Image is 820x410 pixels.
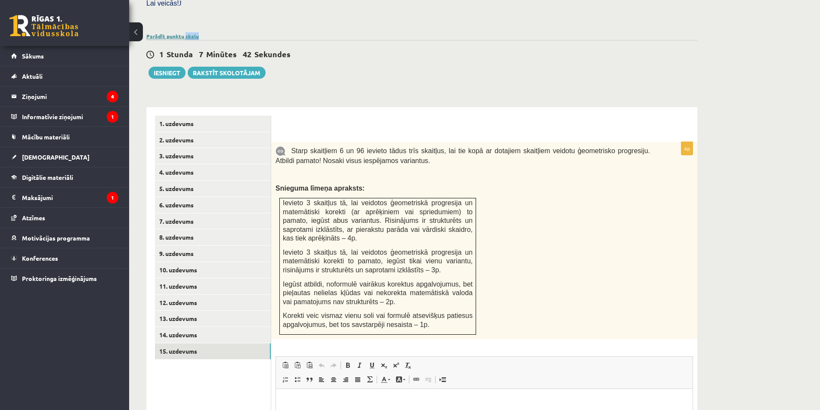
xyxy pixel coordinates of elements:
a: Вставить / удалить маркированный список [291,374,303,385]
p: 4p [681,142,693,155]
a: 10. uzdevums [155,262,271,278]
a: 4. uzdevums [155,164,271,180]
a: 1. uzdevums [155,116,271,132]
a: [DEMOGRAPHIC_DATA] [11,147,118,167]
a: Вставить / удалить нумерованный список [279,374,291,385]
a: 15. uzdevums [155,343,271,359]
a: Математика [364,374,376,385]
a: Цитата [303,374,316,385]
a: 7. uzdevums [155,213,271,229]
a: 14. uzdevums [155,327,271,343]
body: Визуальный текстовый редактор, wiswyg-editor-user-answer-47024864513600 [9,9,408,18]
span: Stunda [167,49,193,59]
a: 9. uzdevums [155,246,271,262]
legend: Ziņojumi [22,86,118,106]
span: [DEMOGRAPHIC_DATA] [22,153,90,161]
a: По ширине [352,374,364,385]
a: Rakstīt skolotājam [188,67,266,79]
span: Sekundes [254,49,291,59]
a: Убрать ссылку [422,374,434,385]
a: 8. uzdevums [155,229,271,245]
a: Mācību materiāli [11,127,118,147]
img: 9k= [275,146,286,156]
a: 13. uzdevums [155,311,271,327]
img: Balts.png [280,128,283,131]
span: Sākums [22,52,44,60]
span: Motivācijas programma [22,234,90,242]
a: Informatīvie ziņojumi1 [11,107,118,126]
a: Вставить из Word [303,360,316,371]
span: Ievieto 3 skaitļus tā, lai veidotos ģeometriskā progresija un matemātiski korekti to pamato, iegū... [283,249,473,274]
span: Minūtes [206,49,237,59]
a: Повторить (Ctrl+Y) [328,360,340,371]
span: Starp skaitļiem 6 un 96 ievieto tādus trīs skaitļus, lai tie kopā ar dotajiem skaitļiem veidotu ģ... [275,147,650,164]
a: Подчеркнутый (Ctrl+U) [366,360,378,371]
a: Konferences [11,248,118,268]
a: Atzīmes [11,208,118,228]
a: Курсив (Ctrl+I) [354,360,366,371]
a: 2. uzdevums [155,132,271,148]
span: Korekti veic vismaz vienu soli vai formulē atsevišķus patiesus apgalvojumus, bet tos savstarpēji ... [283,312,473,328]
a: 12. uzdevums [155,295,271,311]
i: 1 [107,111,118,123]
span: 1 [159,49,164,59]
a: Вставить разрыв страницы для печати [436,374,449,385]
legend: Informatīvie ziņojumi [22,107,118,126]
a: Aktuāli [11,66,118,86]
a: Maksājumi1 [11,188,118,207]
a: Вставить/Редактировать ссылку (Ctrl+K) [410,374,422,385]
i: 1 [107,192,118,203]
a: По левому краю [316,374,328,385]
a: Sākums [11,46,118,66]
a: Отменить (Ctrl+Z) [316,360,328,371]
a: Вставить (Ctrl+V) [279,360,291,371]
span: Proktoringa izmēģinājums [22,274,97,282]
a: По центру [328,374,340,385]
a: 6. uzdevums [155,197,271,213]
span: 7 [199,49,203,59]
a: Rīgas 1. Tālmācības vidusskola [9,15,78,37]
a: Вставить только текст (Ctrl+Shift+V) [291,360,303,371]
a: Полужирный (Ctrl+B) [342,360,354,371]
a: Proktoringa izmēģinājums [11,268,118,288]
a: Цвет фона [393,374,408,385]
span: Mācību materiāli [22,133,70,141]
i: 4 [107,91,118,102]
a: Motivācijas programma [11,228,118,248]
a: Цвет текста [378,374,393,385]
a: 5. uzdevums [155,181,271,197]
span: Ievieto 3 skaitļus tā, lai veidotos ģeometriskā progresija un matemātiski korekti (ar aprēķiniem ... [283,199,473,242]
legend: Maksājumi [22,188,118,207]
a: Parādīt punktu skalu [146,33,199,40]
button: Iesniegt [149,67,186,79]
a: Подстрочный индекс [378,360,390,371]
span: Konferences [22,254,58,262]
span: 42 [243,49,251,59]
span: Iegūst atbildi, noformulē vairākus korektus apgalvojumus, bet pieļautas nelielas kļūdas vai nekor... [283,281,473,305]
span: Snieguma līmeņa apraksts: [275,185,365,192]
span: Atzīmes [22,214,45,222]
span: Aktuāli [22,72,43,80]
a: По правому краю [340,374,352,385]
a: Убрать форматирование [402,360,414,371]
a: Надстрочный индекс [390,360,402,371]
span: Digitālie materiāli [22,173,73,181]
a: 11. uzdevums [155,278,271,294]
a: Ziņojumi4 [11,86,118,106]
a: 3. uzdevums [155,148,271,164]
a: Digitālie materiāli [11,167,118,187]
